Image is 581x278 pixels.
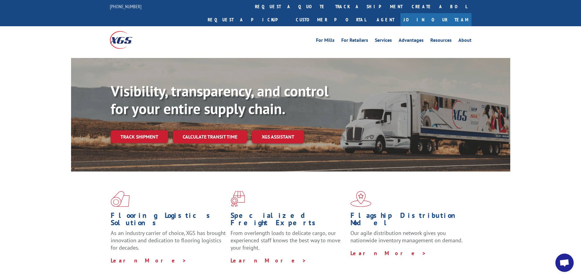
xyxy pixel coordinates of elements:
a: Track shipment [111,130,168,143]
a: For Mills [316,38,335,45]
img: xgs-icon-flagship-distribution-model-red [350,191,371,207]
a: Calculate transit time [173,130,247,143]
h1: Flagship Distribution Model [350,212,466,229]
b: Visibility, transparency, and control for your entire supply chain. [111,81,328,118]
a: [PHONE_NUMBER] [110,3,142,9]
a: Advantages [399,38,424,45]
a: Services [375,38,392,45]
span: As an industry carrier of choice, XGS has brought innovation and dedication to flooring logistics... [111,229,226,251]
a: About [458,38,472,45]
h1: Flooring Logistics Solutions [111,212,226,229]
img: xgs-icon-total-supply-chain-intelligence-red [111,191,130,207]
p: From overlength loads to delicate cargo, our experienced staff knows the best way to move your fr... [231,229,346,257]
a: Join Our Team [400,13,472,26]
span: Our agile distribution network gives you nationwide inventory management on demand. [350,229,463,244]
div: Open chat [555,254,574,272]
a: Learn More > [111,257,187,264]
a: Agent [371,13,400,26]
a: Learn More > [350,250,426,257]
a: Request a pickup [203,13,291,26]
a: XGS ASSISTANT [252,130,304,143]
a: For Retailers [341,38,368,45]
a: Learn More > [231,257,307,264]
img: xgs-icon-focused-on-flooring-red [231,191,245,207]
h1: Specialized Freight Experts [231,212,346,229]
a: Resources [430,38,452,45]
a: Customer Portal [291,13,371,26]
